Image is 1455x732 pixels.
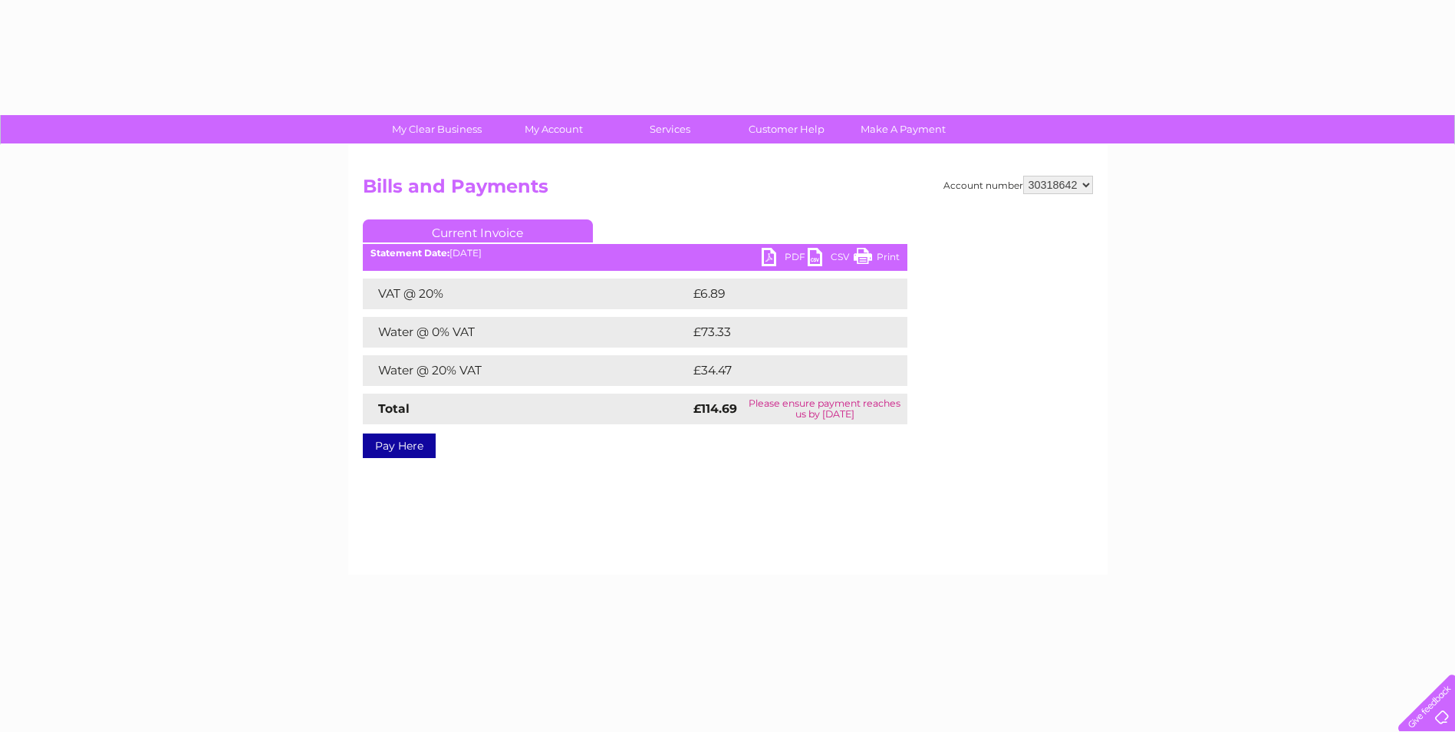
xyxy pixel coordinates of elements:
[840,115,966,143] a: Make A Payment
[693,401,737,416] strong: £114.69
[607,115,733,143] a: Services
[374,115,500,143] a: My Clear Business
[363,434,436,458] a: Pay Here
[762,248,808,270] a: PDF
[690,355,876,386] td: £34.47
[363,279,690,309] td: VAT @ 20%
[690,279,872,309] td: £6.89
[363,176,1093,205] h2: Bills and Payments
[363,317,690,348] td: Water @ 0% VAT
[808,248,854,270] a: CSV
[370,247,449,259] b: Statement Date:
[854,248,900,270] a: Print
[742,394,907,424] td: Please ensure payment reaches us by [DATE]
[363,219,593,242] a: Current Invoice
[363,248,907,259] div: [DATE]
[943,176,1093,194] div: Account number
[378,401,410,416] strong: Total
[723,115,850,143] a: Customer Help
[690,317,876,348] td: £73.33
[490,115,617,143] a: My Account
[363,355,690,386] td: Water @ 20% VAT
